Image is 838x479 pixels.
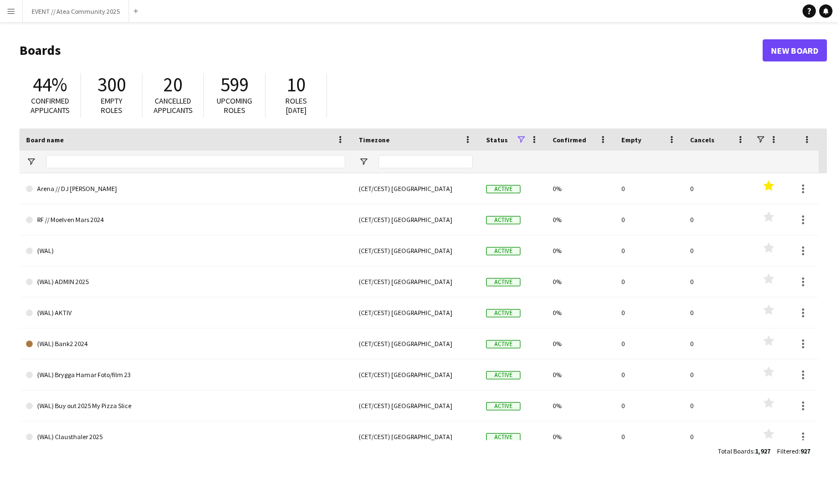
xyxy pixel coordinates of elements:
[683,235,752,266] div: 0
[546,235,615,266] div: 0%
[718,440,770,462] div: :
[683,297,752,328] div: 0
[683,359,752,390] div: 0
[486,247,520,255] span: Active
[777,440,810,462] div: :
[26,136,64,144] span: Board name
[26,421,345,452] a: (WAL) Clausthaler 2025
[26,173,345,204] a: Arena // DJ [PERSON_NAME]
[26,328,345,359] a: (WAL) Bank2 2024
[615,204,683,235] div: 0
[486,185,520,193] span: Active
[546,359,615,390] div: 0%
[615,421,683,452] div: 0
[486,216,520,224] span: Active
[553,136,586,144] span: Confirmed
[800,447,810,455] span: 927
[217,96,252,115] span: Upcoming roles
[352,173,479,204] div: (CET/CEST) [GEOGRAPHIC_DATA]
[486,371,520,379] span: Active
[683,390,752,421] div: 0
[486,309,520,317] span: Active
[615,297,683,328] div: 0
[359,157,369,167] button: Open Filter Menu
[763,39,827,61] a: New Board
[352,328,479,359] div: (CET/CEST) [GEOGRAPHIC_DATA]
[352,421,479,452] div: (CET/CEST) [GEOGRAPHIC_DATA]
[486,340,520,348] span: Active
[683,266,752,297] div: 0
[486,278,520,286] span: Active
[615,359,683,390] div: 0
[19,42,763,59] h1: Boards
[98,73,126,97] span: 300
[352,204,479,235] div: (CET/CEST) [GEOGRAPHIC_DATA]
[486,433,520,441] span: Active
[755,447,770,455] span: 1,927
[615,328,683,359] div: 0
[26,157,36,167] button: Open Filter Menu
[352,266,479,297] div: (CET/CEST) [GEOGRAPHIC_DATA]
[621,136,641,144] span: Empty
[26,235,345,266] a: (WAL)
[683,328,752,359] div: 0
[352,359,479,390] div: (CET/CEST) [GEOGRAPHIC_DATA]
[546,266,615,297] div: 0%
[287,73,305,97] span: 10
[615,266,683,297] div: 0
[486,136,508,144] span: Status
[221,73,249,97] span: 599
[26,297,345,328] a: (WAL) AKTIV
[26,266,345,297] a: (WAL) ADMIN 2025
[33,73,67,97] span: 44%
[101,96,122,115] span: Empty roles
[777,447,799,455] span: Filtered
[285,96,307,115] span: Roles [DATE]
[546,328,615,359] div: 0%
[615,390,683,421] div: 0
[26,390,345,421] a: (WAL) Buy out 2025 My Pizza Slice
[683,173,752,204] div: 0
[615,173,683,204] div: 0
[26,359,345,390] a: (WAL) Brygga Hamar Foto/film 23
[379,155,473,168] input: Timezone Filter Input
[615,235,683,266] div: 0
[683,204,752,235] div: 0
[23,1,129,22] button: EVENT // Atea Community 2025
[546,297,615,328] div: 0%
[546,421,615,452] div: 0%
[352,235,479,266] div: (CET/CEST) [GEOGRAPHIC_DATA]
[546,390,615,421] div: 0%
[352,297,479,328] div: (CET/CEST) [GEOGRAPHIC_DATA]
[546,173,615,204] div: 0%
[352,390,479,421] div: (CET/CEST) [GEOGRAPHIC_DATA]
[718,447,753,455] span: Total Boards
[26,204,345,235] a: RF // Moelven Mars 2024
[683,421,752,452] div: 0
[46,155,345,168] input: Board name Filter Input
[154,96,193,115] span: Cancelled applicants
[359,136,390,144] span: Timezone
[546,204,615,235] div: 0%
[690,136,714,144] span: Cancels
[486,402,520,410] span: Active
[30,96,70,115] span: Confirmed applicants
[163,73,182,97] span: 20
